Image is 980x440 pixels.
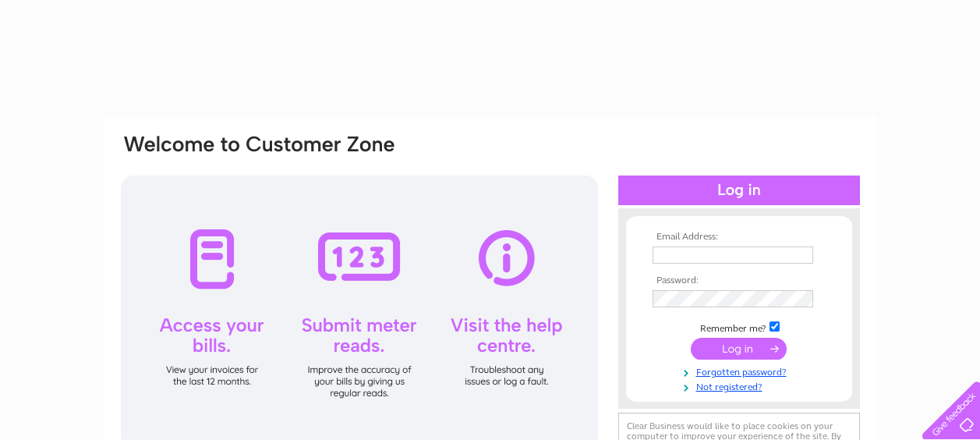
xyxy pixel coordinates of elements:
[653,378,830,393] a: Not registered?
[649,319,830,335] td: Remember me?
[691,338,787,360] input: Submit
[653,364,830,378] a: Forgotten password?
[649,275,830,286] th: Password:
[649,232,830,243] th: Email Address:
